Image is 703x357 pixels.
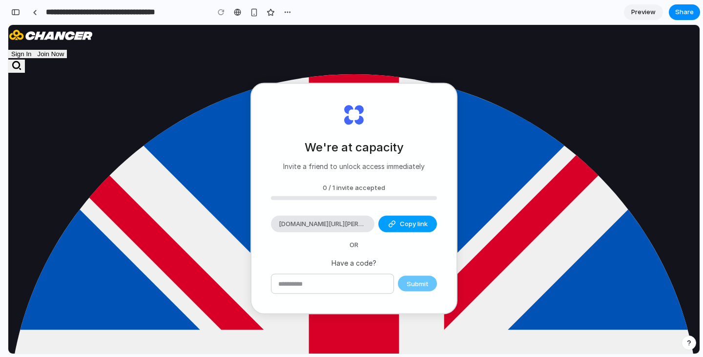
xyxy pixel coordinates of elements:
[279,219,367,229] span: [DOMAIN_NAME][URL][PERSON_NAME]
[3,25,23,33] span: Sign In
[271,257,437,268] p: Have a code?
[624,4,663,20] a: Preview
[669,4,700,20] button: Share
[26,25,59,33] button: Join Now
[29,25,56,33] span: Join Now
[378,216,437,232] button: Copy link
[342,240,366,250] span: OR
[400,219,428,229] span: Copy link
[305,138,404,156] h2: We're at capacity
[271,216,374,232] div: [DOMAIN_NAME][URL][PERSON_NAME]
[675,7,694,17] span: Share
[631,7,656,17] span: Preview
[650,290,682,319] iframe: chat widget
[283,161,425,171] p: Invite a friend to unlock access immediately
[271,183,437,192] div: 0 / 1 invite accepted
